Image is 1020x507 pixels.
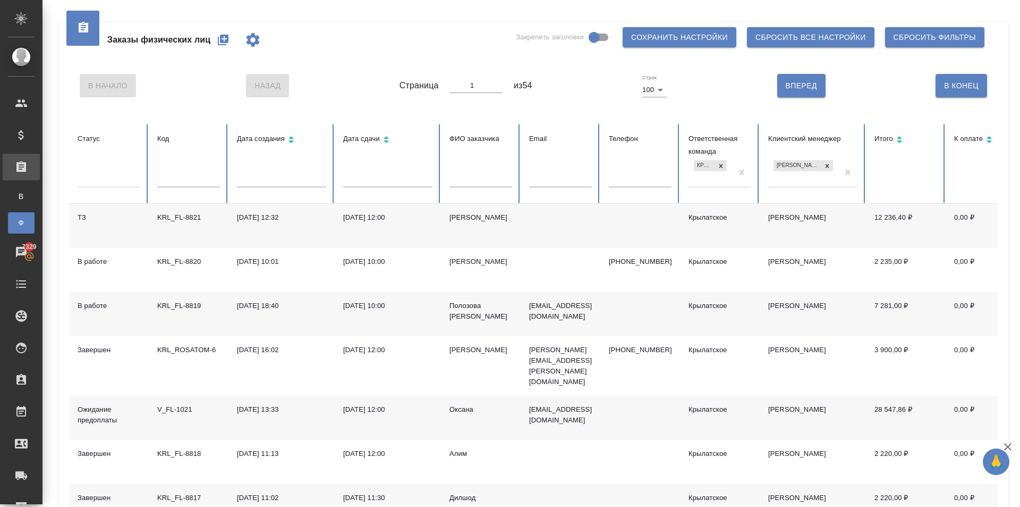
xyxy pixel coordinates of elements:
[688,448,751,459] div: Крылатское
[78,493,140,503] div: Завершен
[760,396,866,440] td: [PERSON_NAME]
[631,31,728,44] span: Сохранить настройки
[157,345,220,355] div: KRL_ROSATOM-6
[449,132,512,145] div: ФИО заказчика
[954,132,1017,148] div: Сортировка
[760,248,866,292] td: [PERSON_NAME]
[529,345,592,387] p: [PERSON_NAME][EMAIL_ADDRESS][PERSON_NAME][DOMAIN_NAME]
[609,345,671,355] p: [PHONE_NUMBER]
[343,345,432,355] div: [DATE] 12:00
[786,79,817,93] span: Вперед
[3,239,40,265] a: 7329
[449,404,512,415] div: Оксана
[78,345,140,355] div: Завершен
[343,448,432,459] div: [DATE] 12:00
[773,160,821,171] div: [PERSON_NAME]
[237,301,326,311] div: [DATE] 18:40
[609,132,671,145] div: Телефон
[449,212,512,223] div: [PERSON_NAME]
[343,301,432,311] div: [DATE] 10:00
[13,191,29,202] span: В
[157,132,220,145] div: Код
[760,336,866,396] td: [PERSON_NAME]
[449,301,512,322] div: Полозова [PERSON_NAME]
[944,79,979,93] span: В Конец
[210,27,236,53] button: Создать
[623,27,736,47] button: Сохранить настройки
[343,132,432,148] div: Сортировка
[343,493,432,503] div: [DATE] 11:30
[8,212,35,234] a: Ф
[866,440,946,484] td: 2 220,00 ₽
[866,204,946,248] td: 12 236,40 ₽
[78,448,140,459] div: Завершен
[777,74,826,97] button: Вперед
[866,292,946,336] td: 7 281,00 ₽
[78,404,140,426] div: Ожидание предоплаты
[688,256,751,267] div: Крылатское
[449,493,512,503] div: Дилшод
[237,404,326,415] div: [DATE] 13:33
[529,132,592,145] div: Email
[987,451,1005,473] span: 🙏
[760,292,866,336] td: [PERSON_NAME]
[514,79,532,92] span: из 54
[885,27,984,47] button: Сбросить фильтры
[107,34,210,46] span: Заказы физических лиц
[866,248,946,292] td: 2 235,00 ₽
[237,493,326,503] div: [DATE] 11:02
[78,301,140,311] div: В работе
[760,440,866,484] td: [PERSON_NAME]
[237,448,326,459] div: [DATE] 11:13
[642,82,667,97] div: 100
[343,404,432,415] div: [DATE] 12:00
[688,132,751,158] div: Ответственная команда
[760,204,866,248] td: [PERSON_NAME]
[237,212,326,223] div: [DATE] 12:32
[609,256,671,267] p: [PHONE_NUMBER]
[688,212,751,223] div: Крылатское
[688,345,751,355] div: Крылатское
[449,345,512,355] div: [PERSON_NAME]
[866,336,946,396] td: 3 900,00 ₽
[237,132,326,148] div: Сортировка
[768,132,857,145] div: Клиентский менеджер
[529,404,592,426] p: [EMAIL_ADDRESS][DOMAIN_NAME]
[936,74,987,97] button: В Конец
[15,242,42,252] span: 7329
[78,132,140,145] div: Статус
[78,212,140,223] div: ТЗ
[449,256,512,267] div: [PERSON_NAME]
[688,404,751,415] div: Крылатское
[529,301,592,322] p: [EMAIL_ADDRESS][DOMAIN_NAME]
[983,448,1009,475] button: 🙏
[343,212,432,223] div: [DATE] 12:00
[694,160,715,171] div: Крылатское
[747,27,874,47] button: Сбросить все настройки
[343,256,432,267] div: [DATE] 10:00
[157,404,220,415] div: V_FL-1021
[8,186,35,207] a: В
[399,79,439,92] span: Страница
[157,493,220,503] div: KRL_FL-8817
[13,218,29,228] span: Ф
[237,345,326,355] div: [DATE] 16:02
[866,396,946,440] td: 28 547,86 ₽
[516,32,584,43] span: Закрепить заголовки
[874,132,937,148] div: Сортировка
[755,31,866,44] span: Сбросить все настройки
[449,448,512,459] div: Алим
[642,75,657,80] label: Строк
[894,31,976,44] span: Сбросить фильтры
[157,301,220,311] div: KRL_FL-8819
[157,448,220,459] div: KRL_FL-8818
[237,256,326,267] div: [DATE] 10:01
[78,256,140,267] div: В работе
[688,301,751,311] div: Крылатское
[157,212,220,223] div: KRL_FL-8821
[688,493,751,503] div: Крылатское
[157,256,220,267] div: KRL_FL-8820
